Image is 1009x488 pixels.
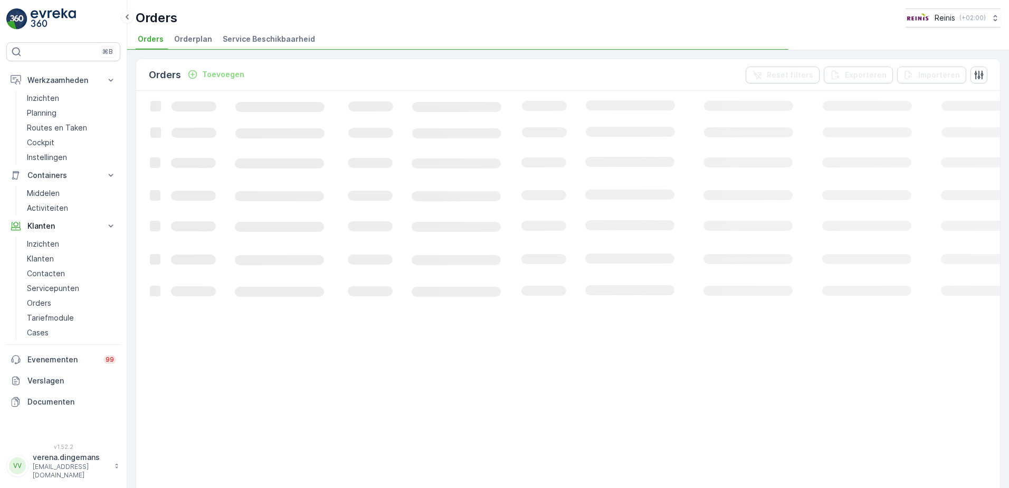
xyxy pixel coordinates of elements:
a: Orders [23,296,120,311]
button: VVverena.dingemans[EMAIL_ADDRESS][DOMAIN_NAME] [6,452,120,480]
span: Service Beschikbaarheid [223,34,315,44]
p: Tariefmodule [27,313,74,323]
p: Planning [27,108,56,118]
p: [EMAIL_ADDRESS][DOMAIN_NAME] [33,463,109,480]
img: Reinis-Logo-Vrijstaand_Tekengebied-1-copy2_aBO4n7j.png [906,12,930,24]
button: Containers [6,165,120,186]
p: Routes en Taken [27,123,87,133]
button: Reset filters [746,67,820,83]
a: Activiteiten [23,201,120,215]
p: Klanten [27,221,99,231]
img: logo [6,8,27,30]
span: Orderplan [174,34,212,44]
img: logo_light-DOdMpM7g.png [31,8,76,30]
a: Instellingen [23,150,120,165]
p: Activiteiten [27,203,68,213]
span: Orders [138,34,164,44]
div: VV [9,457,26,474]
p: ⌘B [102,48,113,56]
p: Werkzaamheden [27,75,99,86]
a: Inzichten [23,237,120,251]
a: Documenten [6,391,120,412]
a: Inzichten [23,91,120,106]
p: Inzichten [27,239,59,249]
p: 99 [106,355,114,364]
p: Toevoegen [202,69,244,80]
a: Verslagen [6,370,120,391]
p: Reinis [935,13,955,23]
p: Verslagen [27,376,116,386]
p: Containers [27,170,99,181]
a: Planning [23,106,120,120]
button: Werkzaamheden [6,70,120,91]
p: Importeren [918,70,960,80]
p: Servicepunten [27,283,79,294]
p: Klanten [27,254,54,264]
button: Klanten [6,215,120,237]
p: Inzichten [27,93,59,104]
a: Cases [23,325,120,340]
p: Evenementen [27,354,97,365]
a: Middelen [23,186,120,201]
button: Reinis(+02:00) [906,8,1001,27]
p: Cases [27,327,49,338]
p: Documenten [27,397,116,407]
button: Exporteren [824,67,893,83]
p: Instellingen [27,152,67,163]
p: Orders [27,298,51,308]
p: Cockpit [27,137,54,148]
p: Orders [149,68,181,82]
p: Exporteren [845,70,887,80]
p: ( +02:00 ) [959,14,986,22]
p: verena.dingemans [33,452,109,463]
a: Cockpit [23,135,120,150]
a: Evenementen99 [6,349,120,370]
p: Orders [136,10,177,26]
button: Toevoegen [183,68,249,81]
a: Routes en Taken [23,120,120,135]
a: Servicepunten [23,281,120,296]
p: Reset filters [767,70,813,80]
a: Contacten [23,266,120,281]
a: Klanten [23,251,120,266]
p: Middelen [27,188,60,199]
a: Tariefmodule [23,311,120,325]
button: Importeren [897,67,966,83]
p: Contacten [27,268,65,279]
span: v 1.52.2 [6,444,120,450]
